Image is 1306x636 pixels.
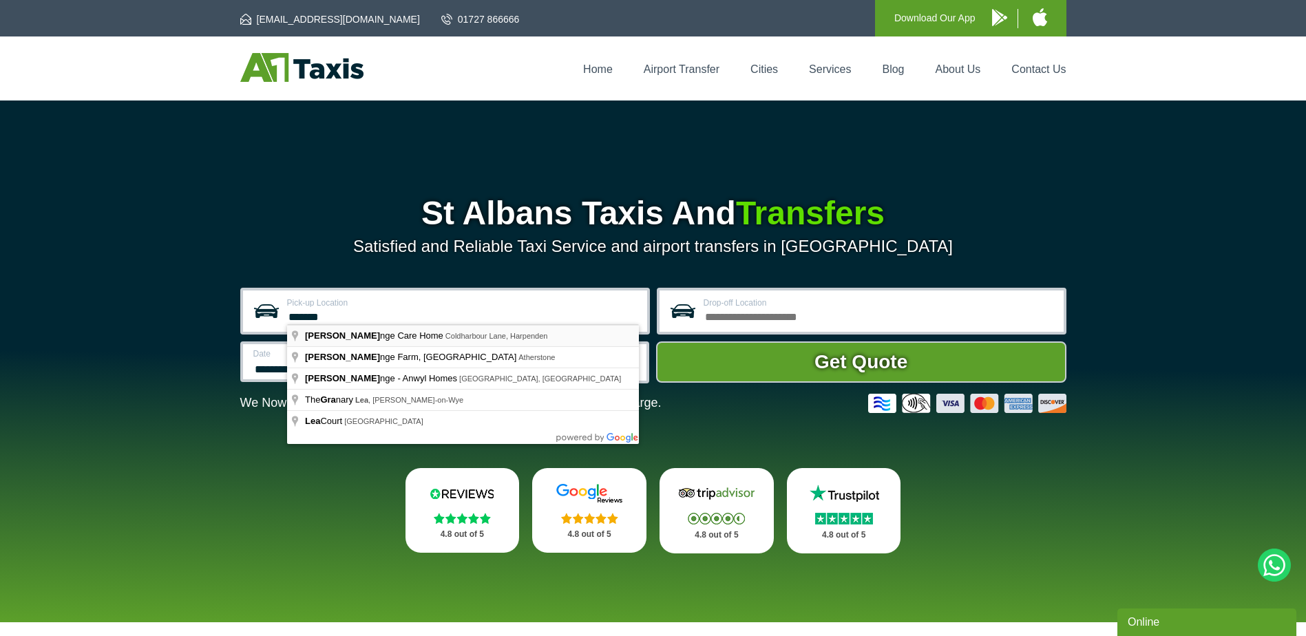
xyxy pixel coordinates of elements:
span: Lea [305,416,320,426]
img: Stars [815,513,873,524]
img: Tripadvisor [675,483,758,504]
h1: St Albans Taxis And [240,197,1066,230]
a: Blog [882,63,904,75]
p: Satisfied and Reliable Taxi Service and airport transfers in [GEOGRAPHIC_DATA] [240,237,1066,256]
a: Reviews.io Stars 4.8 out of 5 [406,468,520,553]
img: Trustpilot [803,483,885,504]
span: nge Farm, [GEOGRAPHIC_DATA] [305,352,518,362]
span: nge Care Home [305,330,445,341]
img: Stars [688,513,745,524]
img: Stars [434,513,491,524]
label: Drop-off Location [704,299,1055,307]
span: Atherstone [518,353,555,361]
a: Tripadvisor Stars 4.8 out of 5 [660,468,774,553]
span: [PERSON_NAME] [305,352,380,362]
span: [PERSON_NAME] [305,330,380,341]
span: Court [305,416,344,426]
label: Date [253,350,430,358]
a: Contact Us [1011,63,1066,75]
span: [PERSON_NAME] [305,373,380,383]
img: Credit And Debit Cards [868,394,1066,413]
p: 4.8 out of 5 [421,526,505,543]
img: A1 Taxis iPhone App [1033,8,1047,26]
a: Airport Transfer [644,63,719,75]
p: We Now Accept Card & Contactless Payment In [240,396,662,410]
a: 01727 866666 [441,12,520,26]
a: Google Stars 4.8 out of 5 [532,468,646,553]
span: Coldharbour Lane, Harpenden [445,332,548,340]
span: , [PERSON_NAME]-on-Wye [355,396,463,404]
img: A1 Taxis Android App [992,9,1007,26]
label: Pick-up Location [287,299,639,307]
span: nge - Anwyl Homes [305,373,459,383]
span: [GEOGRAPHIC_DATA] [344,417,423,425]
iframe: chat widget [1117,606,1299,636]
a: Trustpilot Stars 4.8 out of 5 [787,468,901,553]
p: 4.8 out of 5 [802,527,886,544]
p: Download Our App [894,10,976,27]
span: Lea [355,396,368,404]
img: Stars [561,513,618,524]
a: Home [583,63,613,75]
p: 4.8 out of 5 [547,526,631,543]
a: Cities [750,63,778,75]
span: [GEOGRAPHIC_DATA], [GEOGRAPHIC_DATA] [459,374,621,383]
span: Transfers [736,195,885,231]
span: Gra [320,394,335,405]
img: A1 Taxis St Albans LTD [240,53,364,82]
img: Reviews.io [421,483,503,504]
a: Services [809,63,851,75]
button: Get Quote [656,341,1066,383]
p: 4.8 out of 5 [675,527,759,544]
span: The nary [305,394,355,405]
a: About Us [936,63,981,75]
a: [EMAIL_ADDRESS][DOMAIN_NAME] [240,12,420,26]
img: Google [548,483,631,504]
